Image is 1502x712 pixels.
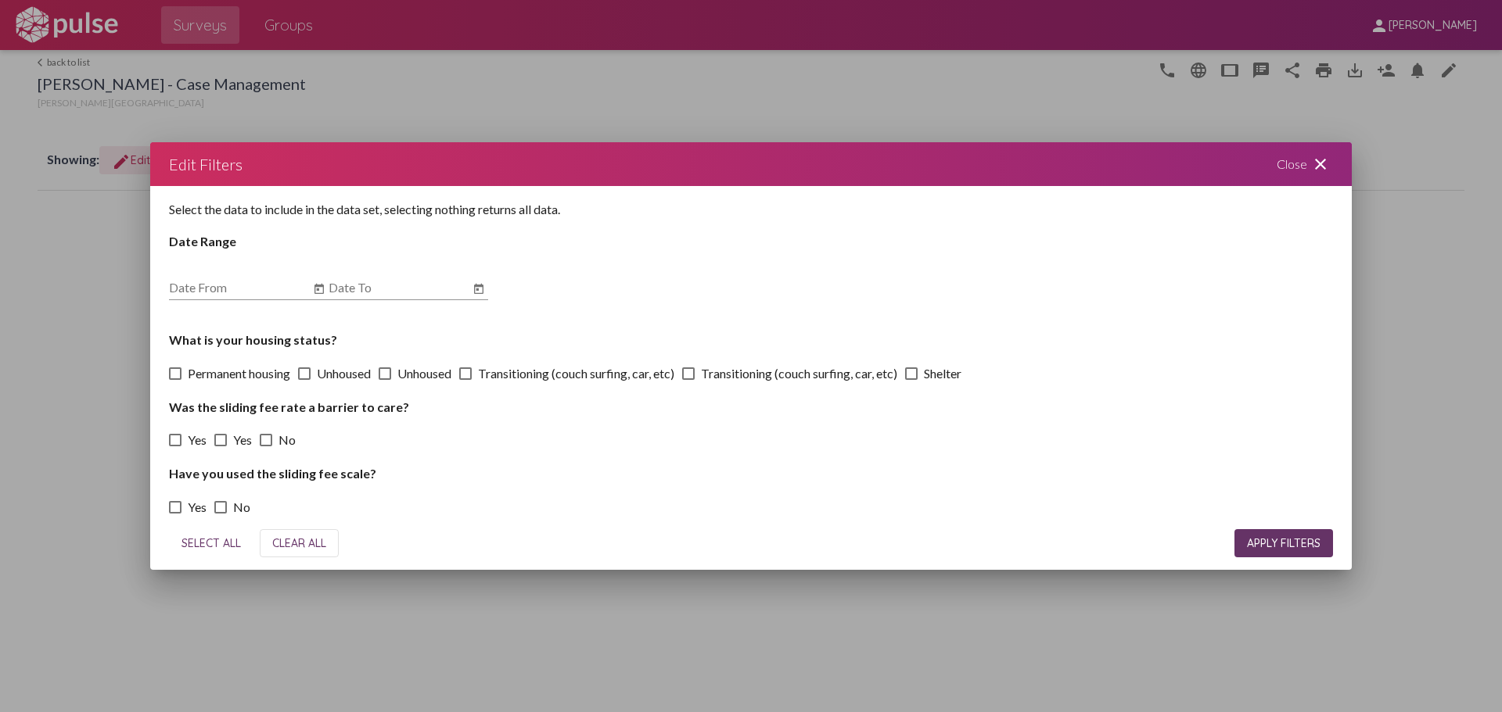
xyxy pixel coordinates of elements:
div: Close [1258,142,1352,186]
span: Yes [233,431,252,449]
span: Yes [188,431,207,449]
h4: Have you used the sliding fee scale? [169,466,1333,481]
span: APPLY FILTERS [1247,536,1321,550]
div: Edit Filters [169,152,243,177]
span: Unhoused [317,364,371,383]
h4: Date Range [169,234,1333,249]
button: APPLY FILTERS [1234,529,1333,557]
button: CLEAR ALL [260,529,339,557]
h4: Was the sliding fee rate a barrier to care? [169,399,1333,414]
span: Permanent housing [188,364,290,383]
span: Unhoused [397,364,451,383]
span: Select the data to include in the data set, selecting nothing returns all data. [169,202,560,216]
span: Transitioning (couch surfing, car, etc) [478,364,674,383]
h4: What is your housing status? [169,332,1333,347]
button: Open calendar [469,280,488,299]
span: SELECT ALL [181,536,241,550]
button: SELECT ALL [169,529,253,557]
span: Shelter [924,364,961,383]
span: No [233,498,250,517]
span: No [278,431,296,449]
mat-icon: close [1311,155,1330,174]
span: Yes [188,498,207,517]
span: Transitioning (couch surfing, car, etc) [701,364,897,383]
span: CLEAR ALL [272,536,326,550]
button: Open calendar [310,280,329,299]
